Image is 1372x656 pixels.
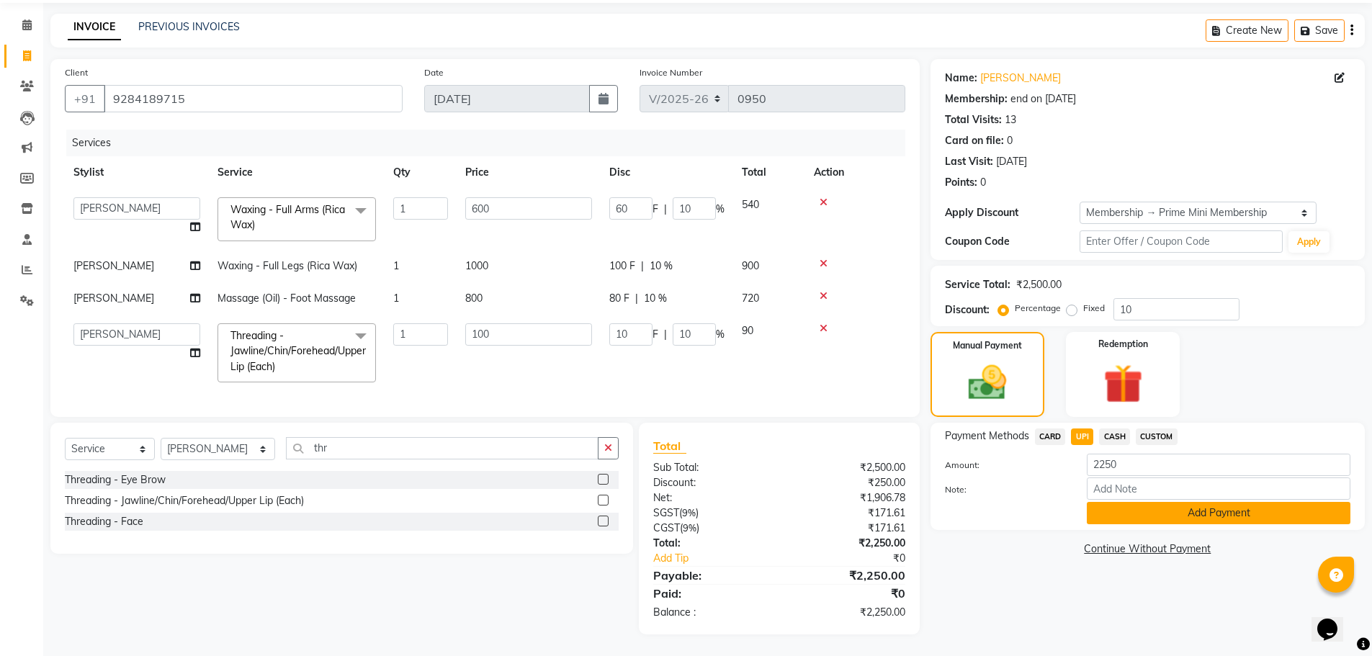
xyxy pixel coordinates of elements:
[664,327,667,342] span: |
[65,472,166,487] div: Threading - Eye Brow
[653,506,679,519] span: SGST
[945,112,1002,127] div: Total Visits:
[742,292,759,305] span: 720
[642,506,779,521] div: ( )
[996,154,1027,169] div: [DATE]
[945,175,977,190] div: Points:
[609,259,635,274] span: 100 F
[945,91,1008,107] div: Membership:
[1091,359,1155,408] img: _gift.svg
[642,536,779,551] div: Total:
[664,202,667,217] span: |
[980,175,986,190] div: 0
[1016,277,1062,292] div: ₹2,500.00
[1087,477,1350,500] input: Add Note
[802,551,916,566] div: ₹0
[138,20,240,33] a: PREVIOUS INVOICES
[653,439,686,454] span: Total
[1099,428,1130,445] span: CASH
[1080,230,1283,253] input: Enter Offer / Coupon Code
[65,514,143,529] div: Threading - Face
[1206,19,1288,42] button: Create New
[642,490,779,506] div: Net:
[779,567,916,584] div: ₹2,250.00
[683,522,696,534] span: 9%
[779,605,916,620] div: ₹2,250.00
[1136,428,1178,445] span: CUSTOM
[1288,231,1330,253] button: Apply
[457,156,601,189] th: Price
[65,66,88,79] label: Client
[218,259,357,272] span: Waxing - Full Legs (Rica Wax)
[1007,133,1013,148] div: 0
[1087,502,1350,524] button: Add Payment
[1294,19,1345,42] button: Save
[104,85,403,112] input: Search by Name/Mobile/Email/Code
[1035,428,1066,445] span: CARD
[1071,428,1093,445] span: UPI
[945,71,977,86] div: Name:
[465,259,488,272] span: 1000
[255,218,261,231] a: x
[424,66,444,79] label: Date
[945,205,1080,220] div: Apply Discount
[1005,112,1016,127] div: 13
[779,460,916,475] div: ₹2,500.00
[66,130,916,156] div: Services
[733,156,805,189] th: Total
[779,536,916,551] div: ₹2,250.00
[779,475,916,490] div: ₹250.00
[1098,338,1148,351] label: Redemption
[653,327,658,342] span: F
[73,259,154,272] span: [PERSON_NAME]
[73,292,154,305] span: [PERSON_NAME]
[805,156,905,189] th: Action
[642,585,779,602] div: Paid:
[65,85,105,112] button: +91
[650,259,673,274] span: 10 %
[934,483,1077,496] label: Note:
[640,66,702,79] label: Invoice Number
[601,156,733,189] th: Disc
[286,437,598,459] input: Search or Scan
[945,302,990,318] div: Discount:
[945,277,1010,292] div: Service Total:
[209,156,385,189] th: Service
[609,291,629,306] span: 80 F
[642,567,779,584] div: Payable:
[934,459,1077,472] label: Amount:
[653,521,680,534] span: CGST
[642,460,779,475] div: Sub Total:
[218,292,356,305] span: Massage (Oil) - Foot Massage
[716,327,725,342] span: %
[716,202,725,217] span: %
[682,507,696,518] span: 9%
[980,71,1061,86] a: [PERSON_NAME]
[385,156,457,189] th: Qty
[644,291,667,306] span: 10 %
[742,198,759,211] span: 540
[65,156,209,189] th: Stylist
[642,551,802,566] a: Add Tip
[945,428,1029,444] span: Payment Methods
[68,14,121,40] a: INVOICE
[779,521,916,536] div: ₹171.61
[653,202,658,217] span: F
[230,203,345,231] span: Waxing - Full Arms (Rica Wax)
[945,133,1004,148] div: Card on file:
[779,585,916,602] div: ₹0
[465,292,483,305] span: 800
[1087,454,1350,476] input: Amount
[393,292,399,305] span: 1
[953,339,1022,352] label: Manual Payment
[275,360,282,373] a: x
[945,154,993,169] div: Last Visit:
[635,291,638,306] span: |
[1015,302,1061,315] label: Percentage
[945,234,1080,249] div: Coupon Code
[642,605,779,620] div: Balance :
[956,361,1018,405] img: _cash.svg
[642,475,779,490] div: Discount:
[742,259,759,272] span: 900
[1312,598,1358,642] iframe: chat widget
